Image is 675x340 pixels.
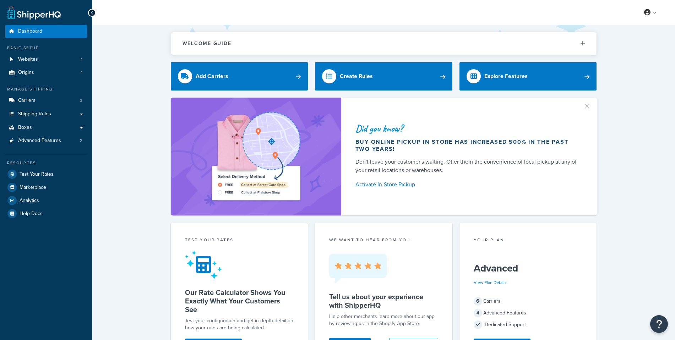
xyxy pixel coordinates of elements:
[459,62,597,91] a: Explore Features
[18,28,42,34] span: Dashboard
[355,124,580,133] div: Did you know?
[340,71,373,81] div: Create Rules
[474,308,583,318] div: Advanced Features
[5,160,87,166] div: Resources
[474,279,507,286] a: View Plan Details
[5,181,87,194] a: Marketplace
[5,121,87,134] a: Boxes
[81,56,82,62] span: 1
[192,108,320,205] img: ad-shirt-map-b0359fc47e01cab431d101c4b569394f6a03f54285957d908178d52f29eb9668.png
[18,125,32,131] span: Boxes
[5,194,87,207] a: Analytics
[20,211,43,217] span: Help Docs
[650,315,668,333] button: Open Resource Center
[474,297,482,306] span: 6
[474,263,583,274] h5: Advanced
[18,56,38,62] span: Websites
[20,198,39,204] span: Analytics
[5,207,87,220] a: Help Docs
[18,98,36,104] span: Carriers
[329,313,438,327] p: Help other merchants learn more about our app by reviewing us in the Shopify App Store.
[474,296,583,306] div: Carriers
[20,171,54,177] span: Test Your Rates
[185,237,294,245] div: Test your rates
[355,138,580,153] div: Buy online pickup in store has increased 500% in the past two years!
[196,71,228,81] div: Add Carriers
[5,53,87,66] a: Websites1
[5,86,87,92] div: Manage Shipping
[329,237,438,243] p: we want to hear from you
[171,62,308,91] a: Add Carriers
[5,94,87,107] li: Carriers
[5,108,87,121] a: Shipping Rules
[81,70,82,76] span: 1
[474,320,583,330] div: Dedicated Support
[5,25,87,38] a: Dashboard
[5,94,87,107] a: Carriers3
[474,237,583,245] div: Your Plan
[355,158,580,175] div: Don't leave your customer's waiting. Offer them the convenience of local pickup at any of your re...
[80,138,82,144] span: 2
[18,111,51,117] span: Shipping Rules
[183,41,232,46] h2: Welcome Guide
[484,71,528,81] div: Explore Features
[5,66,87,79] li: Origins
[18,70,34,76] span: Origins
[185,288,294,314] h5: Our Rate Calculator Shows You Exactly What Your Customers See
[329,292,438,309] h5: Tell us about your experience with ShipperHQ
[474,309,482,317] span: 4
[355,180,580,190] a: Activate In-Store Pickup
[185,317,294,331] div: Test your configuration and get in-depth detail on how your rates are being calculated.
[20,185,46,191] span: Marketplace
[18,138,61,144] span: Advanced Features
[5,45,87,51] div: Basic Setup
[5,53,87,66] li: Websites
[5,134,87,147] a: Advanced Features2
[5,66,87,79] a: Origins1
[315,62,452,91] a: Create Rules
[80,98,82,104] span: 3
[5,134,87,147] li: Advanced Features
[5,168,87,181] a: Test Your Rates
[171,32,597,55] button: Welcome Guide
